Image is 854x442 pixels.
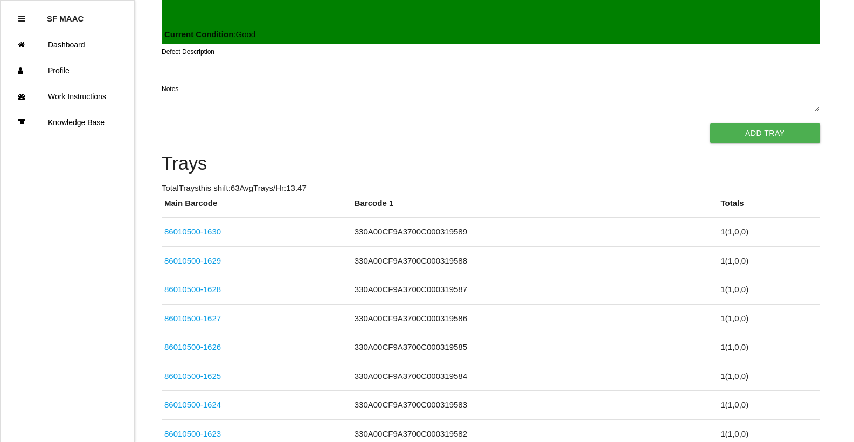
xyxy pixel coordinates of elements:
td: 330A00CF9A3700C000319583 [352,391,718,420]
p: Total Trays this shift: 63 Avg Trays /Hr: 13.47 [162,182,820,195]
td: 1 ( 1 , 0 , 0 ) [718,391,820,420]
label: Notes [162,84,178,94]
td: 330A00CF9A3700C000319585 [352,333,718,362]
th: Barcode 1 [352,197,718,218]
a: 86010500-1625 [164,371,221,381]
div: Close [18,6,25,32]
td: 1 ( 1 , 0 , 0 ) [718,218,820,247]
td: 1 ( 1 , 0 , 0 ) [718,246,820,275]
a: 86010500-1623 [164,429,221,438]
td: 330A00CF9A3700C000319588 [352,246,718,275]
td: 1 ( 1 , 0 , 0 ) [718,304,820,333]
td: 330A00CF9A3700C000319586 [352,304,718,333]
td: 1 ( 1 , 0 , 0 ) [718,362,820,391]
a: Knowledge Base [1,109,134,135]
td: 1 ( 1 , 0 , 0 ) [718,333,820,362]
td: 1 ( 1 , 0 , 0 ) [718,275,820,305]
td: 330A00CF9A3700C000319587 [352,275,718,305]
a: 86010500-1624 [164,400,221,409]
button: Add Tray [710,123,820,143]
span: : Good [164,30,255,39]
a: Work Instructions [1,84,134,109]
th: Main Barcode [162,197,352,218]
label: Defect Description [162,47,214,57]
a: 86010500-1628 [164,285,221,294]
a: 86010500-1629 [164,256,221,265]
a: Profile [1,58,134,84]
th: Totals [718,197,820,218]
a: Dashboard [1,32,134,58]
td: 330A00CF9A3700C000319584 [352,362,718,391]
td: 330A00CF9A3700C000319589 [352,218,718,247]
a: 86010500-1627 [164,314,221,323]
a: 86010500-1626 [164,342,221,351]
a: 86010500-1630 [164,227,221,236]
b: Current Condition [164,30,233,39]
p: SF MAAC [47,6,84,23]
h4: Trays [162,154,820,174]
